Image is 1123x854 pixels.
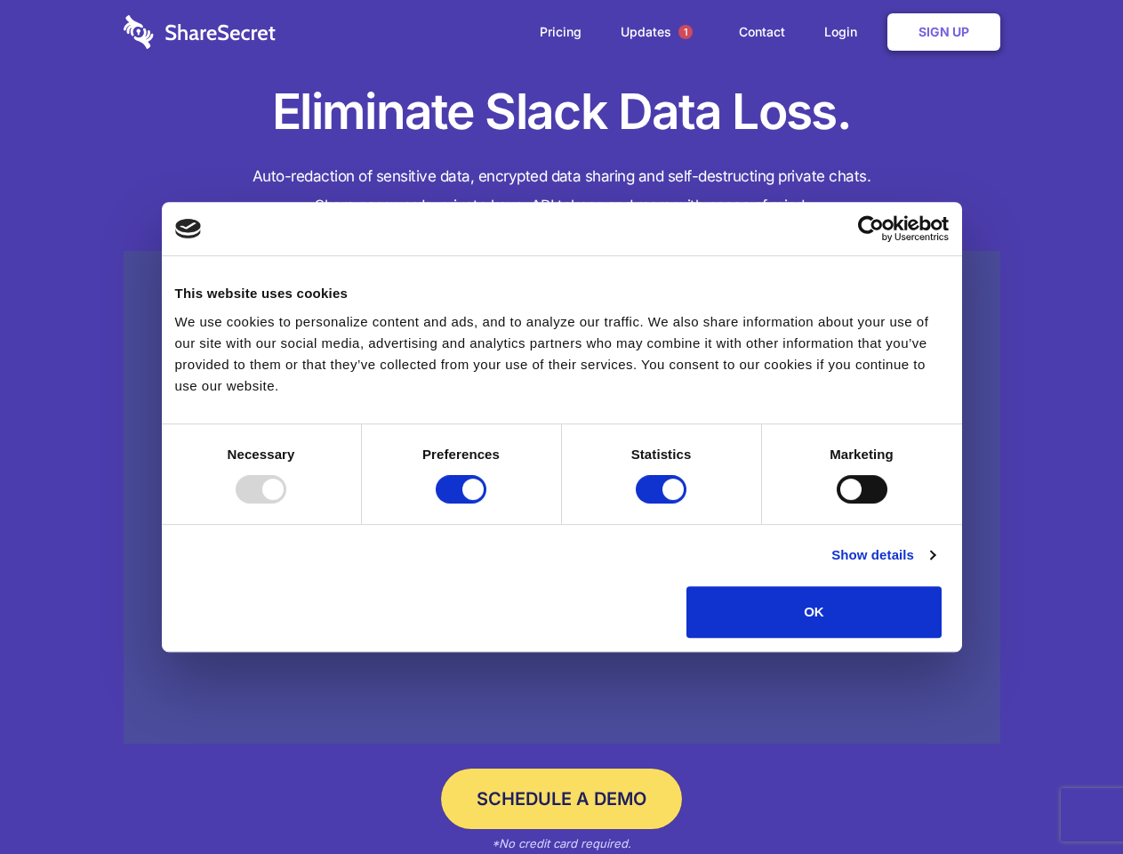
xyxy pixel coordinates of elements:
a: Pricing [522,4,599,60]
a: Schedule a Demo [441,769,682,829]
a: Wistia video thumbnail [124,251,1000,745]
h4: Auto-redaction of sensitive data, encrypted data sharing and self-destructing private chats. Shar... [124,162,1000,221]
span: 1 [678,25,693,39]
a: Contact [721,4,803,60]
div: This website uses cookies [175,283,949,304]
div: We use cookies to personalize content and ads, and to analyze our traffic. We also share informat... [175,311,949,397]
img: logo [175,219,202,238]
strong: Marketing [830,447,894,462]
a: Sign Up [887,13,1000,51]
button: OK [686,586,942,638]
strong: Necessary [228,447,295,462]
a: Login [806,4,884,60]
em: *No credit card required. [492,836,631,850]
a: Usercentrics Cookiebot - opens in a new window [793,215,949,242]
img: logo-wordmark-white-trans-d4663122ce5f474addd5e946df7df03e33cb6a1c49d2221995e7729f52c070b2.svg [124,15,276,49]
strong: Preferences [422,447,500,462]
strong: Statistics [631,447,692,462]
h1: Eliminate Slack Data Loss. [124,80,1000,144]
a: Show details [831,544,934,566]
